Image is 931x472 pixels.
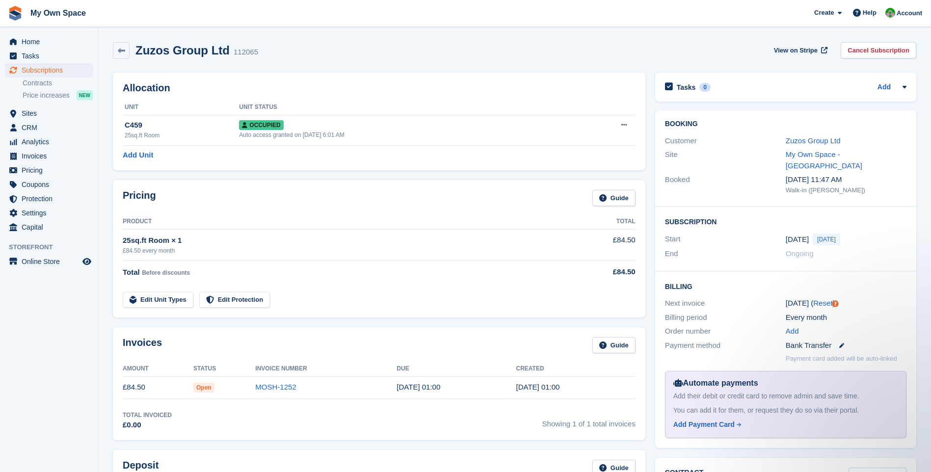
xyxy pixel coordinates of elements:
a: Contracts [23,79,93,88]
a: menu [5,121,93,134]
div: £84.50 every month [123,246,567,255]
div: Booked [665,174,786,195]
th: Due [397,361,516,377]
span: Showing 1 of 1 total invoices [542,411,636,431]
div: Tooltip anchor [831,299,840,308]
h2: Booking [665,120,906,128]
h2: Invoices [123,337,162,353]
a: Add [878,82,891,93]
a: Add Payment Card [673,420,894,430]
a: menu [5,220,93,234]
span: Invoices [22,149,80,163]
a: My Own Space - [GEOGRAPHIC_DATA] [786,150,862,170]
span: Account [897,8,922,18]
div: Order number [665,326,786,337]
th: Status [193,361,255,377]
a: Edit Unit Types [123,292,193,308]
span: Analytics [22,135,80,149]
a: menu [5,49,93,63]
th: Invoice Number [255,361,397,377]
div: Auto access granted on [DATE] 6:01 AM [239,131,570,139]
div: Payment method [665,340,786,351]
a: menu [5,63,93,77]
div: Billing period [665,312,786,323]
span: Online Store [22,255,80,268]
span: [DATE] [813,234,840,245]
a: Guide [592,190,636,206]
a: menu [5,206,93,220]
span: Open [193,383,214,393]
div: Customer [665,135,786,147]
div: 25sq.ft Room [125,131,239,140]
th: Product [123,214,567,230]
a: MOSH-1252 [255,383,296,391]
div: £0.00 [123,420,172,431]
a: menu [5,192,93,206]
span: Coupons [22,178,80,191]
a: menu [5,35,93,49]
a: Price increases NEW [23,90,93,101]
td: £84.50 [123,376,193,398]
span: Total [123,268,140,276]
span: Sites [22,106,80,120]
div: Total Invoiced [123,411,172,420]
span: Tasks [22,49,80,63]
div: 25sq.ft Room × 1 [123,235,567,246]
span: Help [863,8,877,18]
a: menu [5,255,93,268]
div: NEW [77,90,93,100]
time: 2025-10-06 00:00:00 UTC [786,234,809,245]
div: Next invoice [665,298,786,309]
span: Subscriptions [22,63,80,77]
div: 112065 [234,47,258,58]
span: Home [22,35,80,49]
a: My Own Space [27,5,90,21]
a: menu [5,149,93,163]
a: menu [5,106,93,120]
div: Automate payments [673,377,898,389]
a: Add [786,326,799,337]
time: 2025-10-07 00:00:00 UTC [397,383,440,391]
img: stora-icon-8386f47178a22dfd0bd8f6a31ec36ba5ce8667c1dd55bd0f319d3a0aa187defe.svg [8,6,23,21]
a: Guide [592,337,636,353]
th: Unit Status [239,100,570,115]
a: menu [5,135,93,149]
div: Bank Transfer [786,340,906,351]
a: Add Unit [123,150,153,161]
div: C459 [125,120,239,131]
div: [DATE] 11:47 AM [786,174,906,185]
td: £84.50 [567,229,636,260]
img: Paula Harris [885,8,895,18]
h2: Tasks [677,83,696,92]
th: Amount [123,361,193,377]
span: Storefront [9,242,98,252]
span: Create [814,8,834,18]
span: Price increases [23,91,70,100]
a: menu [5,163,93,177]
div: Start [665,234,786,245]
span: Ongoing [786,249,814,258]
a: Preview store [81,256,93,267]
h2: Billing [665,281,906,291]
a: View on Stripe [770,42,829,58]
h2: Allocation [123,82,636,94]
h2: Zuzos Group Ltd [135,44,230,57]
div: Add Payment Card [673,420,735,430]
span: View on Stripe [774,46,818,55]
p: Payment card added will be auto-linked [786,354,897,364]
a: Reset [813,299,832,307]
time: 2025-10-06 00:00:39 UTC [516,383,560,391]
span: Pricing [22,163,80,177]
div: Site [665,149,786,171]
th: Unit [123,100,239,115]
h2: Pricing [123,190,156,206]
th: Total [567,214,636,230]
div: End [665,248,786,260]
span: Before discounts [142,269,190,276]
h2: Subscription [665,216,906,226]
span: CRM [22,121,80,134]
div: [DATE] ( ) [786,298,906,309]
span: Protection [22,192,80,206]
span: Capital [22,220,80,234]
a: Cancel Subscription [841,42,916,58]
